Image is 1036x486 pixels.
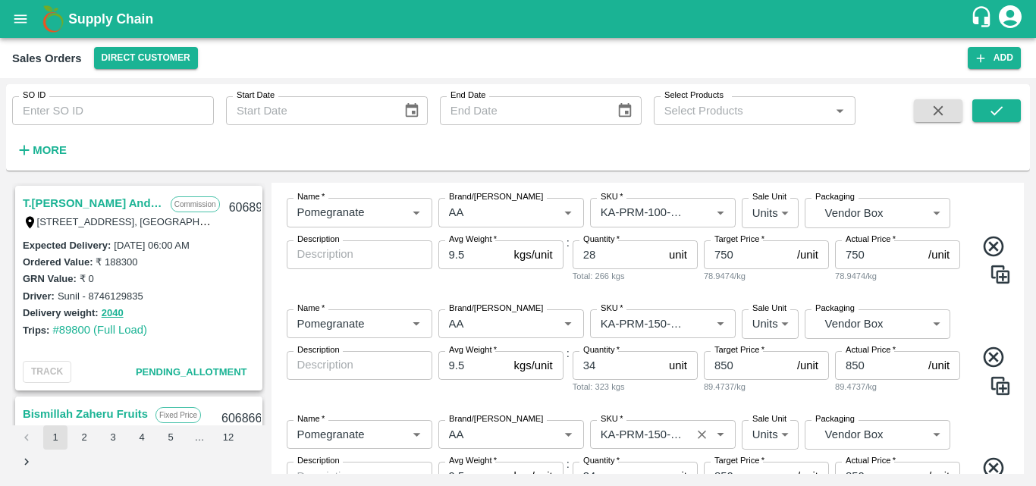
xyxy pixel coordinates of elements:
[438,351,508,380] input: 0.0
[297,303,325,315] label: Name
[928,468,950,484] p: /unit
[601,413,623,425] label: SKU
[291,314,383,334] input: Name
[928,357,950,374] p: /unit
[407,202,426,222] button: Open
[830,101,849,121] button: Open
[595,314,686,334] input: SKU
[835,380,960,394] div: 89.4737/kg
[595,425,686,444] input: SKU
[407,425,426,444] button: Open
[12,425,265,474] nav: pagination navigation
[23,193,163,213] a: T.[PERSON_NAME] And Sons
[514,468,553,484] p: kgs/unit
[970,5,997,33] div: customer-support
[846,344,896,356] label: Actual Price
[752,426,778,443] p: Units
[291,425,383,444] input: Name
[573,351,663,380] input: 0.0
[752,413,786,425] label: Sale Unit
[297,191,325,203] label: Name
[407,314,426,334] button: Open
[669,246,687,263] p: unit
[159,425,183,450] button: Go to page 5
[155,407,201,423] p: Fixed Price
[514,246,553,263] p: kgs/unit
[443,425,535,444] input: Create Brand/Marka
[33,144,67,156] strong: More
[752,205,778,221] p: Units
[68,8,970,30] a: Supply Chain
[815,413,855,425] label: Packaging
[237,89,275,102] label: Start Date
[297,455,340,467] label: Description
[449,234,497,246] label: Avg Weight
[595,202,686,222] input: SKU
[583,344,620,356] label: Quantity
[797,468,818,484] p: /unit
[443,202,535,222] input: Create Brand/Marka
[38,4,68,34] img: logo
[451,89,485,102] label: End Date
[80,273,94,284] label: ₹ 0
[573,380,698,394] div: Total: 323 kgs
[815,191,855,203] label: Packaging
[664,89,724,102] label: Select Products
[558,202,578,222] button: Open
[704,380,829,394] div: 89.4737/kg
[714,455,764,467] label: Target Price
[278,297,1019,408] div: :
[573,240,663,269] input: 0.0
[928,246,950,263] p: /unit
[752,303,786,315] label: Sale Unit
[94,47,198,69] button: Select DC
[968,47,1021,69] button: Add
[52,324,147,336] a: #89800 (Full Load)
[714,344,764,356] label: Target Price
[23,290,55,302] label: Driver:
[449,413,543,425] label: Brand/[PERSON_NAME]
[114,240,189,251] label: [DATE] 06:00 AM
[797,357,818,374] p: /unit
[23,240,111,251] label: Expected Delivery :
[825,205,926,221] p: Vendor Box
[601,303,623,315] label: SKU
[14,450,39,474] button: Go to next page
[449,344,497,356] label: Avg Weight
[704,269,829,283] div: 78.9474/kg
[514,357,553,374] p: kgs/unit
[96,256,137,268] label: ₹ 188300
[989,375,1012,397] img: CloneIcon
[815,303,855,315] label: Packaging
[216,425,240,450] button: Go to page 12
[102,305,124,322] button: 2040
[658,101,826,121] input: Select Products
[278,186,1019,296] div: :
[438,240,508,269] input: 0.0
[101,425,125,450] button: Go to page 3
[23,307,99,318] label: Delivery weight:
[12,49,82,68] div: Sales Orders
[443,314,535,334] input: Create Brand/Marka
[449,303,543,315] label: Brand/[PERSON_NAME]
[291,202,383,222] input: Name
[23,256,93,268] label: Ordered Value:
[23,325,49,336] label: Trips:
[220,190,278,226] div: 606890
[297,413,325,425] label: Name
[297,234,340,246] label: Description
[752,315,778,332] p: Units
[3,2,38,36] button: open drawer
[68,11,153,27] b: Supply Chain
[583,234,620,246] label: Quantity
[669,468,687,484] p: unit
[846,455,896,467] label: Actual Price
[692,425,712,445] button: Clear
[297,344,340,356] label: Description
[130,425,154,450] button: Go to page 4
[573,269,698,283] div: Total: 266 kgs
[12,96,214,125] input: Enter SO ID
[449,455,497,467] label: Avg Weight
[752,191,786,203] label: Sale Unit
[601,191,623,203] label: SKU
